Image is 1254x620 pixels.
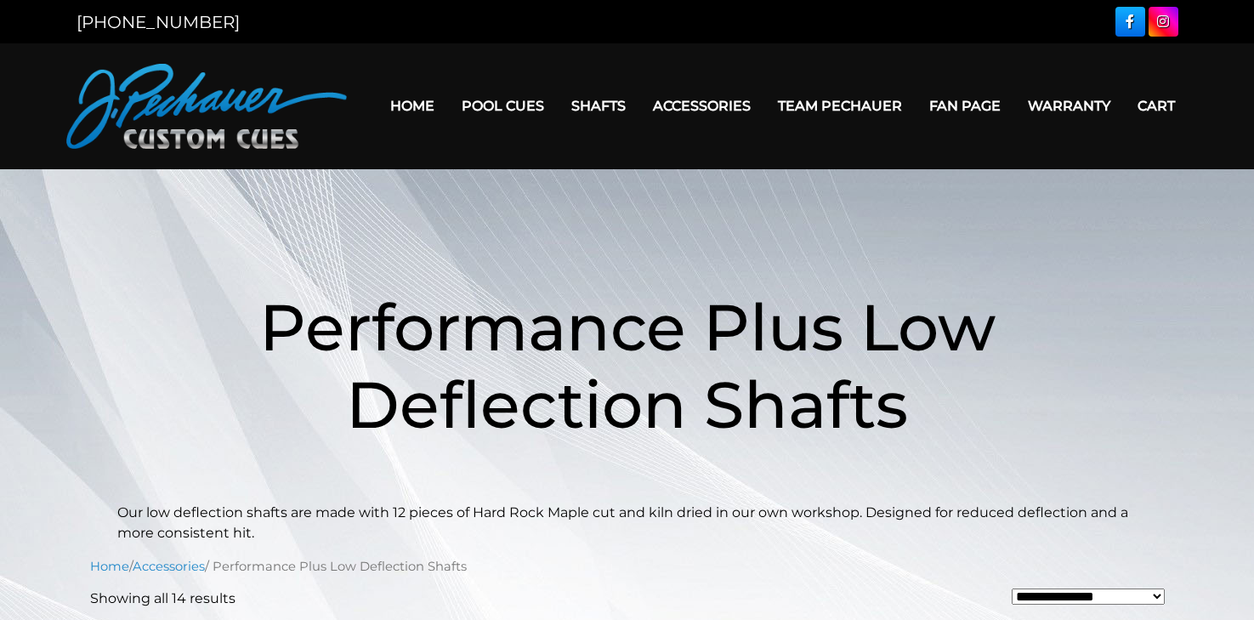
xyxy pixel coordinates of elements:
p: Showing all 14 results [90,589,235,609]
img: Pechauer Custom Cues [66,64,347,149]
a: Team Pechauer [764,84,916,128]
a: Accessories [133,559,205,574]
a: Warranty [1014,84,1124,128]
a: Pool Cues [448,84,558,128]
nav: Breadcrumb [90,557,1165,576]
a: Fan Page [916,84,1014,128]
a: Home [90,559,129,574]
a: Home [377,84,448,128]
a: Accessories [639,84,764,128]
a: [PHONE_NUMBER] [77,12,240,32]
a: Cart [1124,84,1189,128]
a: Shafts [558,84,639,128]
span: Performance Plus Low Deflection Shafts [259,287,996,444]
select: Shop order [1012,589,1165,605]
p: Our low deflection shafts are made with 12 pieces of Hard Rock Maple cut and kiln dried in our ow... [117,503,1138,543]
